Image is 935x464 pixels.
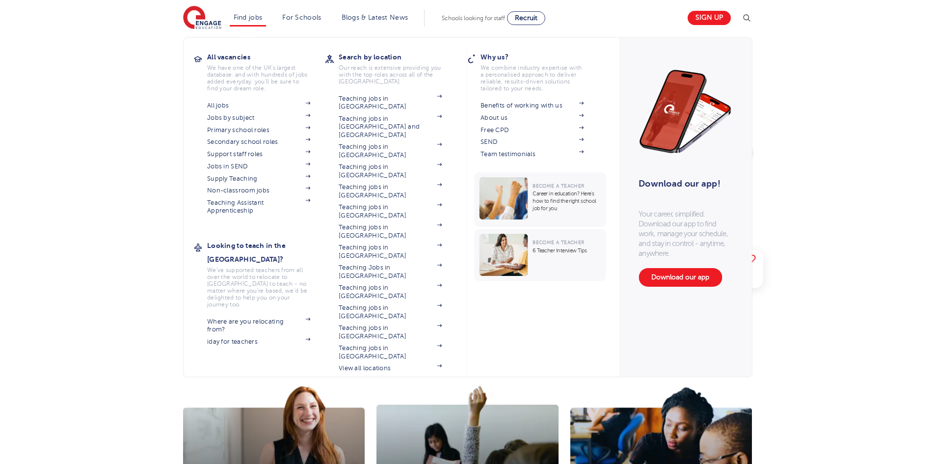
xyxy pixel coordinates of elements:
p: We have one of the UK's largest database. and with hundreds of jobs added everyday. you'll be sur... [207,64,310,92]
span: Become a Teacher [533,183,584,189]
p: Your career, simplified. Download our app to find work, manage your schedule, and stay in control... [639,209,732,258]
h3: Looking to teach in the [GEOGRAPHIC_DATA]? [207,239,325,266]
a: Teaching jobs in [GEOGRAPHIC_DATA] [339,223,442,240]
a: Download our app [639,268,722,287]
a: Where are you relocating from? [207,318,310,334]
a: Teaching jobs in [GEOGRAPHIC_DATA] [339,183,442,199]
img: Engage Education [183,6,221,30]
a: Non-classroom jobs [207,187,310,194]
a: Teaching jobs in [GEOGRAPHIC_DATA] [339,163,442,179]
a: Why us?We combine industry expertise with a personalised approach to deliver reliable, results-dr... [481,50,598,92]
h3: Why us? [481,50,598,64]
a: Teaching Jobs in [GEOGRAPHIC_DATA] [339,264,442,280]
a: Teaching jobs in [GEOGRAPHIC_DATA] [339,284,442,300]
a: All vacanciesWe have one of the UK's largest database. and with hundreds of jobs added everyday. ... [207,50,325,92]
span: Recruit [515,14,537,22]
a: Team testimonials [481,150,584,158]
span: Schools looking for staff [442,15,505,22]
p: We combine industry expertise with a personalised approach to deliver reliable, results-driven so... [481,64,584,92]
a: Find jobs [234,14,263,21]
p: Our reach is extensive providing you with the top roles across all of the [GEOGRAPHIC_DATA] [339,64,442,85]
h3: All vacancies [207,50,325,64]
a: iday for teachers [207,338,310,346]
a: Recruit [507,11,545,25]
h3: Search by location [339,50,456,64]
a: Jobs by subject [207,114,310,122]
a: Free CPD [481,126,584,134]
a: About us [481,114,584,122]
a: Blogs & Latest News [342,14,408,21]
a: Benefits of working with us [481,102,584,109]
a: Teaching jobs in [GEOGRAPHIC_DATA] [339,304,442,320]
p: Career in education? Here’s how to find the right school job for you [533,190,601,212]
a: Support staff roles [207,150,310,158]
a: Teaching jobs in [GEOGRAPHIC_DATA] and [GEOGRAPHIC_DATA] [339,115,442,139]
a: Sign up [688,11,731,25]
a: Become a Teacher6 Teacher Interview Tips [474,229,608,281]
a: For Schools [282,14,321,21]
a: Teaching jobs in [GEOGRAPHIC_DATA] [339,244,442,260]
a: Primary school roles [207,126,310,134]
a: Become a TeacherCareer in education? Here’s how to find the right school job for you [474,172,608,227]
p: 6 Teacher Interview Tips [533,247,601,254]
a: View all locations [339,364,442,372]
a: Jobs in SEND [207,163,310,170]
a: Supply Teaching [207,175,310,183]
a: SEND [481,138,584,146]
a: Teaching Assistant Apprenticeship [207,199,310,215]
a: Secondary school roles [207,138,310,146]
p: We've supported teachers from all over the world to relocate to [GEOGRAPHIC_DATA] to teach - no m... [207,267,310,308]
span: Become a Teacher [533,240,584,245]
a: Search by locationOur reach is extensive providing you with the top roles across all of the [GEOG... [339,50,456,85]
a: Teaching jobs in [GEOGRAPHIC_DATA] [339,95,442,111]
h3: Download our app! [639,173,727,194]
a: All jobs [207,102,310,109]
a: Teaching jobs in [GEOGRAPHIC_DATA] [339,143,442,159]
a: Looking to teach in the [GEOGRAPHIC_DATA]?We've supported teachers from all over the world to rel... [207,239,325,308]
a: Teaching jobs in [GEOGRAPHIC_DATA] [339,324,442,340]
a: Teaching jobs in [GEOGRAPHIC_DATA] [339,344,442,360]
a: Teaching jobs in [GEOGRAPHIC_DATA] [339,203,442,219]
